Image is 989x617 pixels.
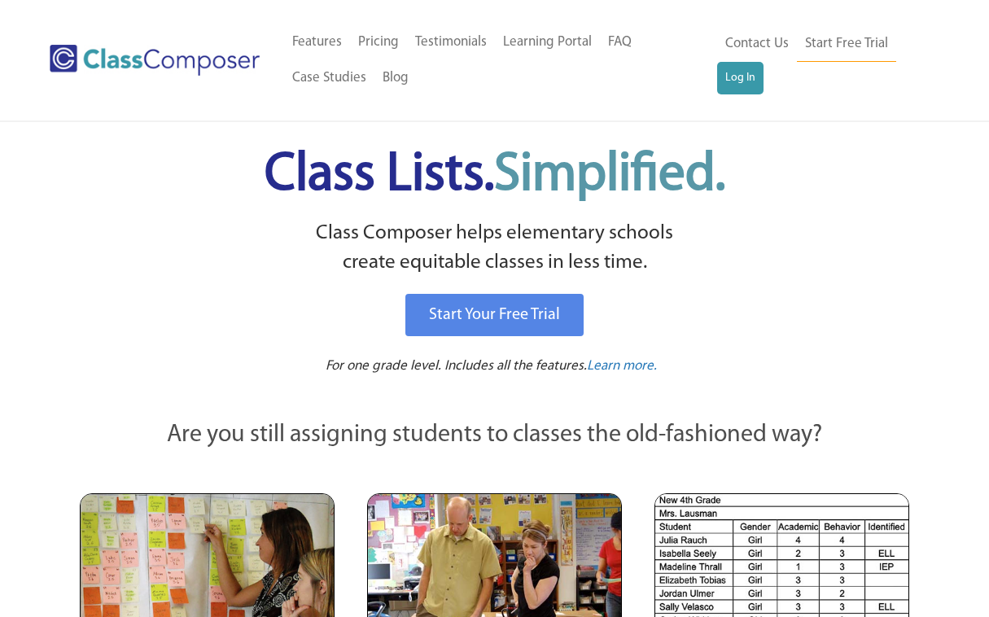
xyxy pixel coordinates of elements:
a: FAQ [600,24,640,60]
span: For one grade level. Includes all the features. [326,359,587,373]
span: Learn more. [587,359,657,373]
a: Features [284,24,350,60]
span: Start Your Free Trial [429,307,560,323]
a: Start Your Free Trial [405,294,584,336]
img: Class Composer [50,45,260,76]
p: Class Composer helps elementary schools create equitable classes in less time. [77,219,912,278]
nav: Header Menu [717,26,927,94]
a: Blog [374,60,417,96]
nav: Header Menu [284,24,717,96]
a: Learn more. [587,357,657,377]
p: Are you still assigning students to classes the old-fashioned way? [80,418,910,453]
a: Pricing [350,24,407,60]
span: Simplified. [494,149,725,202]
a: Learning Portal [495,24,600,60]
a: Testimonials [407,24,495,60]
a: Start Free Trial [797,26,896,63]
span: Class Lists. [265,149,725,202]
a: Contact Us [717,26,797,62]
a: Log In [717,62,764,94]
a: Case Studies [284,60,374,96]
